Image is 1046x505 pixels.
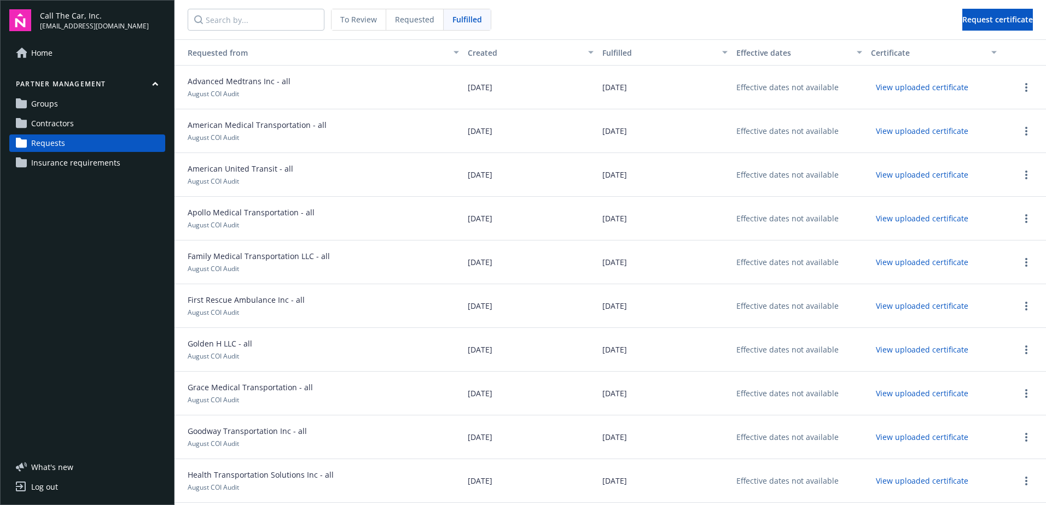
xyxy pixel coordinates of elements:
span: [DATE] [602,300,627,312]
a: more [1020,387,1033,400]
button: Created [463,39,598,66]
span: [DATE] [468,81,492,93]
span: [EMAIL_ADDRESS][DOMAIN_NAME] [40,21,149,31]
span: Home [31,44,53,62]
span: Requests [31,134,65,152]
span: [DATE] [602,387,627,399]
button: View uploaded certificate [871,472,973,489]
span: [DATE] [602,256,627,268]
span: Fulfilled [452,14,482,25]
span: [DATE] [468,213,492,224]
span: [DATE] [602,344,627,355]
div: Created [468,47,582,58]
a: more [1020,431,1033,444]
span: American United Transit - all [179,163,293,174]
span: [DATE] [602,169,627,180]
span: [DATE] [602,213,627,224]
button: Effective dates [732,39,867,66]
span: August COI Audit [179,89,290,98]
a: more [1020,81,1033,94]
span: Requested [395,14,434,25]
div: Effective dates not available [736,300,839,312]
span: Grace Medical Transportation - all [179,381,313,393]
a: more [1020,212,1033,225]
button: Partner management [9,79,165,93]
span: August COI Audit [179,439,307,448]
span: [DATE] [468,169,492,180]
span: August COI Audit [179,220,315,230]
span: August COI Audit [179,177,293,186]
a: more [1020,168,1033,181]
input: Search by... [188,9,324,31]
button: What's new [9,461,91,473]
span: Call The Car, Inc. [40,10,149,21]
div: Effective dates not available [736,475,839,486]
button: View uploaded certificate [871,122,973,139]
div: Effective dates not available [736,387,839,399]
span: Contractors [31,115,74,132]
span: [DATE] [602,431,627,443]
span: [DATE] [602,475,627,486]
a: Requests [9,134,165,152]
span: Health Transportation Solutions Inc - all [179,469,334,480]
span: Family Medical Transportation LLC - all [179,250,330,262]
span: [DATE] [602,81,627,93]
button: more [1020,256,1033,269]
span: American Medical Transportation - all [179,119,327,131]
button: Call The Car, Inc.[EMAIL_ADDRESS][DOMAIN_NAME] [40,9,165,31]
a: more [1020,125,1033,138]
a: Groups [9,95,165,113]
div: Effective dates not available [736,169,839,180]
span: [DATE] [468,300,492,312]
div: Effective dates not available [736,213,839,224]
span: Insurance requirements [31,154,120,172]
div: Effective dates not available [736,125,839,137]
span: [DATE] [602,125,627,137]
span: First Rescue Ambulance Inc - all [179,294,305,306]
div: Effective dates not available [736,256,839,268]
button: more [1020,474,1033,488]
span: August COI Audit [179,133,327,142]
span: August COI Audit [179,483,334,492]
span: Golden H LLC - all [179,338,252,349]
span: Apollo Medical Transportation - all [179,207,315,218]
a: more [1020,300,1033,313]
button: View uploaded certificate [871,254,973,271]
button: Fulfilled [598,39,733,66]
span: To Review [340,14,377,25]
a: Insurance requirements [9,154,165,172]
button: View uploaded certificate [871,428,973,445]
img: navigator-logo.svg [9,9,31,31]
a: more [1020,343,1033,356]
span: [DATE] [468,256,492,268]
span: [DATE] [468,125,492,137]
div: Effective dates not available [736,431,839,443]
span: Advanced Medtrans Inc - all [179,75,290,87]
span: Request certificate [962,14,1033,25]
button: View uploaded certificate [871,166,973,183]
a: Contractors [9,115,165,132]
div: Effective dates [736,47,850,58]
div: Effective dates not available [736,344,839,355]
span: [DATE] [468,344,492,355]
span: What ' s new [31,461,73,473]
div: Certificate [871,47,985,58]
span: August COI Audit [179,395,313,404]
div: Log out [31,478,58,496]
span: [DATE] [468,431,492,443]
button: View uploaded certificate [871,297,973,314]
span: Goodway Transportation Inc - all [179,425,307,437]
span: August COI Audit [179,308,305,317]
button: View uploaded certificate [871,341,973,358]
div: Effective dates not available [736,81,839,93]
span: Groups [31,95,58,113]
span: [DATE] [468,387,492,399]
